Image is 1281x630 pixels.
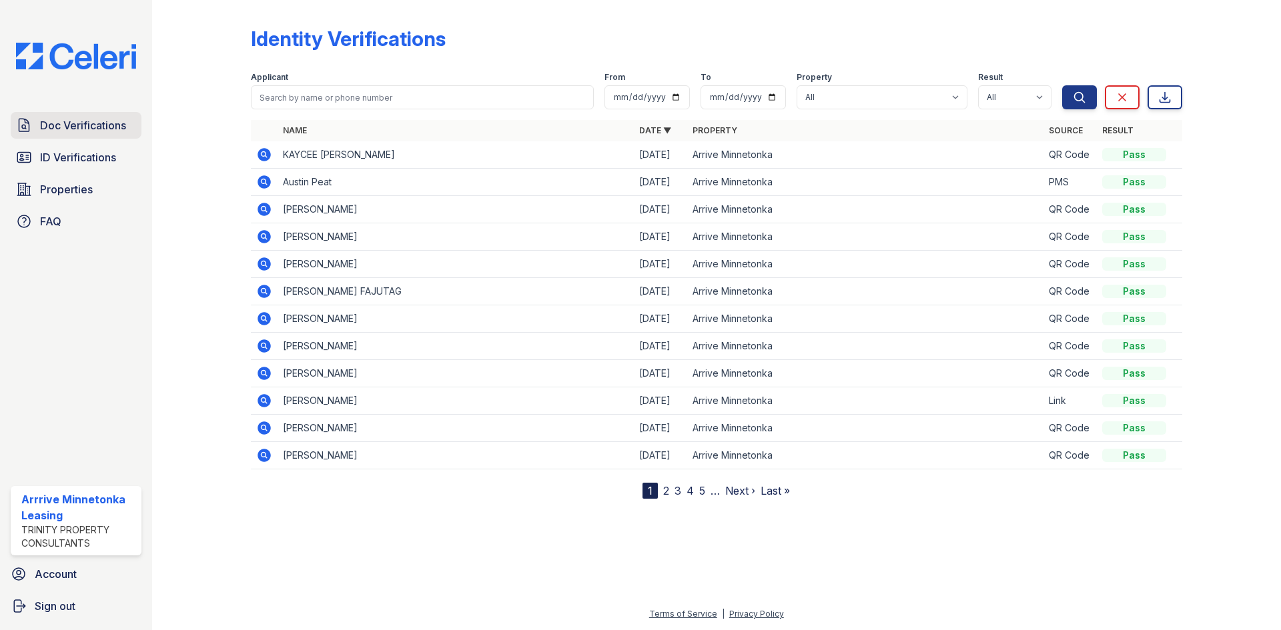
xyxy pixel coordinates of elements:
[35,566,77,582] span: Account
[1102,367,1166,380] div: Pass
[278,415,634,442] td: [PERSON_NAME]
[1043,278,1097,305] td: QR Code
[1049,125,1083,135] a: Source
[687,333,1043,360] td: Arrive Minnetonka
[1043,333,1097,360] td: QR Code
[1102,175,1166,189] div: Pass
[634,251,687,278] td: [DATE]
[675,484,681,497] a: 3
[634,278,687,305] td: [DATE]
[1043,223,1097,251] td: QR Code
[1043,387,1097,415] td: Link
[278,251,634,278] td: [PERSON_NAME]
[278,169,634,196] td: Austin Peat
[797,72,832,83] label: Property
[40,117,126,133] span: Doc Verifications
[11,208,141,235] a: FAQ
[761,484,790,497] a: Last »
[21,491,136,523] div: Arrrive Minnetonka Leasing
[1102,285,1166,298] div: Pass
[40,149,116,165] span: ID Verifications
[687,196,1043,223] td: Arrive Minnetonka
[649,609,717,619] a: Terms of Service
[1102,148,1166,161] div: Pass
[1043,141,1097,169] td: QR Code
[1102,230,1166,243] div: Pass
[687,278,1043,305] td: Arrive Minnetonka
[11,144,141,171] a: ID Verifications
[278,305,634,333] td: [PERSON_NAME]
[278,141,634,169] td: KAYCEE [PERSON_NAME]
[693,125,737,135] a: Property
[11,112,141,139] a: Doc Verifications
[634,415,687,442] td: [DATE]
[40,181,93,197] span: Properties
[634,196,687,223] td: [DATE]
[283,125,307,135] a: Name
[40,213,61,229] span: FAQ
[699,484,705,497] a: 5
[687,141,1043,169] td: Arrive Minnetonka
[729,609,784,619] a: Privacy Policy
[1102,203,1166,216] div: Pass
[634,223,687,251] td: [DATE]
[978,72,1003,83] label: Result
[1102,449,1166,462] div: Pass
[251,85,594,109] input: Search by name or phone number
[663,484,669,497] a: 2
[634,360,687,387] td: [DATE]
[687,251,1043,278] td: Arrive Minnetonka
[278,333,634,360] td: [PERSON_NAME]
[278,387,634,415] td: [PERSON_NAME]
[687,387,1043,415] td: Arrive Minnetonka
[634,169,687,196] td: [DATE]
[1043,251,1097,278] td: QR Code
[35,598,75,614] span: Sign out
[701,72,711,83] label: To
[11,176,141,203] a: Properties
[5,561,147,587] a: Account
[634,387,687,415] td: [DATE]
[687,305,1043,333] td: Arrive Minnetonka
[251,72,288,83] label: Applicant
[1102,394,1166,407] div: Pass
[725,484,755,497] a: Next ›
[278,278,634,305] td: [PERSON_NAME] FAJUTAG
[634,305,687,333] td: [DATE]
[251,27,446,51] div: Identity Verifications
[278,223,634,251] td: [PERSON_NAME]
[711,483,720,499] span: …
[1102,125,1134,135] a: Result
[687,223,1043,251] td: Arrive Minnetonka
[687,360,1043,387] td: Arrive Minnetonka
[722,609,725,619] div: |
[1102,339,1166,353] div: Pass
[1043,169,1097,196] td: PMS
[278,360,634,387] td: [PERSON_NAME]
[687,442,1043,469] td: Arrive Minnetonka
[1043,196,1097,223] td: QR Code
[687,169,1043,196] td: Arrive Minnetonka
[5,593,147,619] a: Sign out
[687,484,694,497] a: 4
[1043,360,1097,387] td: QR Code
[1102,421,1166,435] div: Pass
[687,415,1043,442] td: Arrive Minnetonka
[634,442,687,469] td: [DATE]
[1043,415,1097,442] td: QR Code
[604,72,625,83] label: From
[5,43,147,69] img: CE_Logo_Blue-a8612792a0a2168367f1c8372b55b34899dd931a85d93a1a3d3e32e68fde9ad4.png
[21,523,136,550] div: Trinity Property Consultants
[1102,312,1166,325] div: Pass
[1043,305,1097,333] td: QR Code
[634,141,687,169] td: [DATE]
[278,442,634,469] td: [PERSON_NAME]
[1043,442,1097,469] td: QR Code
[634,333,687,360] td: [DATE]
[278,196,634,223] td: [PERSON_NAME]
[639,125,671,135] a: Date ▼
[643,483,658,499] div: 1
[1102,257,1166,271] div: Pass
